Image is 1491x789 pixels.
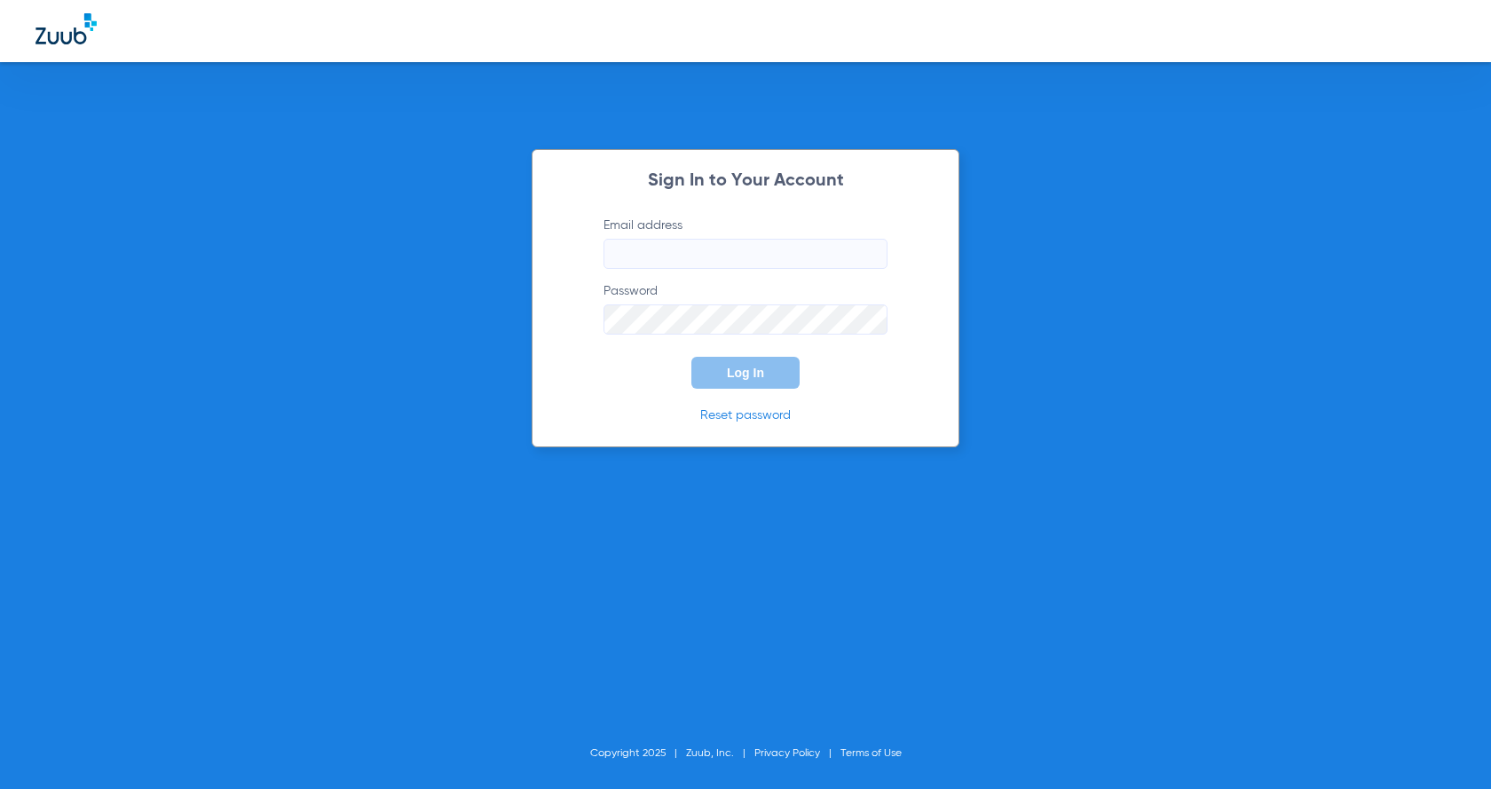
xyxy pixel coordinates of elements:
[603,217,887,269] label: Email address
[840,748,902,759] a: Terms of Use
[577,172,914,190] h2: Sign In to Your Account
[727,366,764,380] span: Log In
[603,304,887,335] input: Password
[603,239,887,269] input: Email address
[603,282,887,335] label: Password
[691,357,800,389] button: Log In
[754,748,820,759] a: Privacy Policy
[35,13,97,44] img: Zuub Logo
[590,745,686,762] li: Copyright 2025
[700,409,791,422] a: Reset password
[686,745,754,762] li: Zuub, Inc.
